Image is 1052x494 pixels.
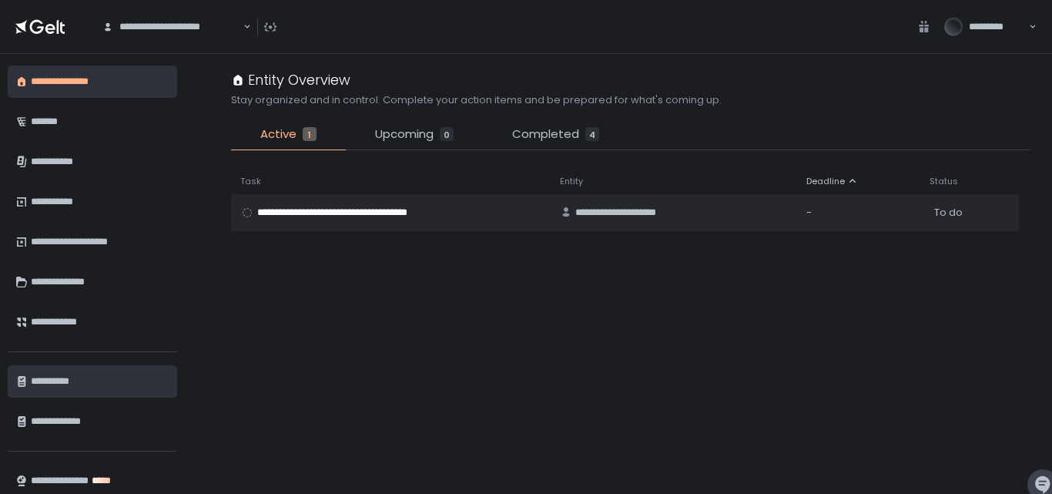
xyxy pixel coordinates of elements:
[440,127,454,141] div: 0
[512,126,579,143] span: Completed
[92,11,251,43] div: Search for option
[930,176,958,187] span: Status
[806,206,812,220] span: -
[231,69,350,90] div: Entity Overview
[375,126,434,143] span: Upcoming
[240,176,261,187] span: Task
[806,176,845,187] span: Deadline
[260,126,297,143] span: Active
[241,19,242,35] input: Search for option
[303,127,317,141] div: 1
[560,176,583,187] span: Entity
[934,206,963,220] span: To do
[585,127,599,141] div: 4
[231,93,722,107] h2: Stay organized and in control. Complete your action items and be prepared for what's coming up.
